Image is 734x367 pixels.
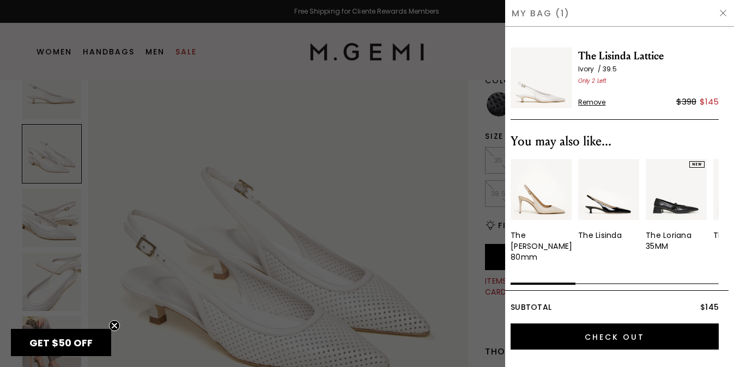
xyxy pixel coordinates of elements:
[511,159,572,220] img: v_12671_01_Main_New_TheValeria_Ecru_Nappa_290x387_crop_center.jpg
[578,77,606,85] span: Only 2 Left
[700,95,719,108] div: $145
[578,159,639,241] a: The Lisinda
[676,95,696,108] div: $398
[700,302,719,313] span: $145
[603,64,617,74] span: 39.5
[511,159,572,262] div: 1 / 10
[578,159,639,220] img: v_12626_01_Main_New_TheLisinda_Black_Patent_290x387_crop_center.jpg
[578,98,606,107] span: Remove
[511,230,572,262] div: The [PERSON_NAME] 80mm
[511,159,572,262] a: The [PERSON_NAME] 80mm
[11,329,111,356] div: GET $50 OFFClose teaser
[109,320,120,331] button: Close teaser
[719,9,727,17] img: Hide Drawer
[646,159,707,252] a: NEWThe Loriana 35MM
[689,161,705,168] div: NEW
[511,302,551,313] span: Subtotal
[578,47,719,65] span: The Lisinda Lattice
[578,230,622,241] div: The Lisinda
[511,133,719,150] div: You may also like...
[511,47,572,108] img: The Lisinda Lattice
[646,159,707,220] img: 7387975778363_01_Main_New_TheLoriana35_Black_Nappa_290x387_crop_center.jpg
[646,230,707,252] div: The Loriana 35MM
[29,336,93,350] span: GET $50 OFF
[578,64,603,74] span: Ivory
[511,323,719,350] input: Check Out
